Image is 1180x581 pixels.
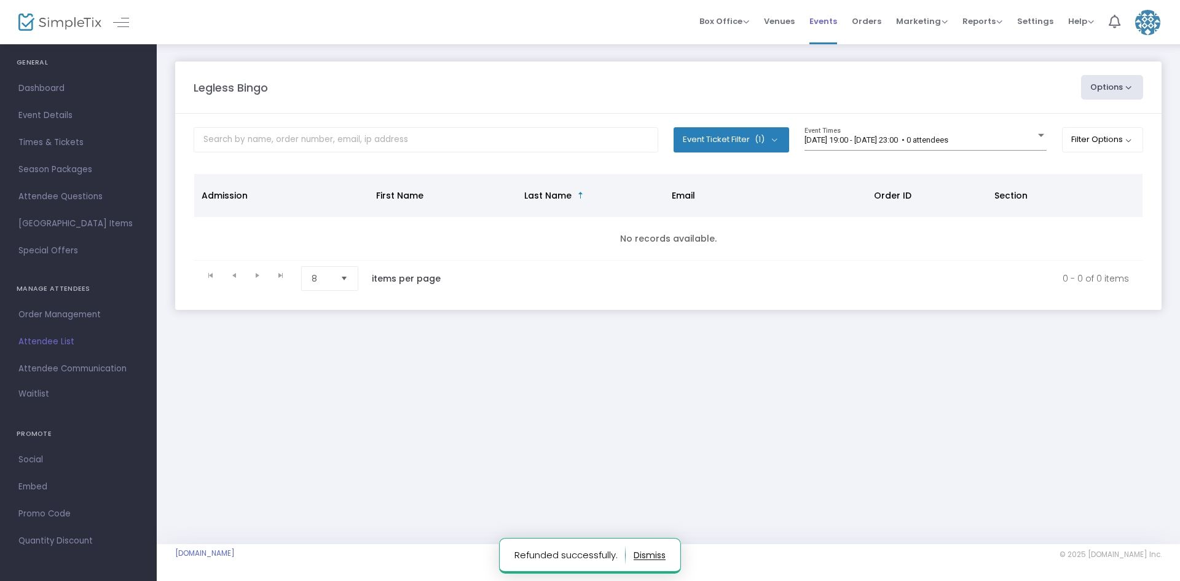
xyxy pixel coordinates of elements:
[18,243,138,259] span: Special Offers
[194,127,658,152] input: Search by name, order number, email, ip address
[312,272,331,285] span: 8
[194,79,268,96] m-panel-title: Legless Bingo
[18,533,138,549] span: Quantity Discount
[376,189,423,202] span: First Name
[1081,75,1144,100] button: Options
[1017,6,1053,37] span: Settings
[576,191,586,200] span: Sortable
[202,189,248,202] span: Admission
[994,189,1028,202] span: Section
[18,388,49,400] span: Waitlist
[852,6,881,37] span: Orders
[874,189,911,202] span: Order ID
[1068,15,1094,27] span: Help
[336,267,353,290] button: Select
[764,6,795,37] span: Venues
[18,135,138,151] span: Times & Tickets
[804,135,948,144] span: [DATE] 19:00 - [DATE] 23:00 • 0 attendees
[17,277,140,301] h4: MANAGE ATTENDEES
[18,108,138,124] span: Event Details
[18,452,138,468] span: Social
[18,479,138,495] span: Embed
[672,189,695,202] span: Email
[514,545,626,565] p: Refunded successfully.
[194,174,1143,261] div: Data table
[194,217,1143,261] td: No records available.
[674,127,789,152] button: Event Ticket Filter(1)
[809,6,837,37] span: Events
[18,216,138,232] span: [GEOGRAPHIC_DATA] Items
[175,548,235,558] a: [DOMAIN_NAME]
[1062,127,1144,152] button: Filter Options
[18,361,138,377] span: Attendee Communication
[18,189,138,205] span: Attendee Questions
[962,15,1002,27] span: Reports
[1060,550,1162,559] span: © 2025 [DOMAIN_NAME] Inc.
[634,545,666,565] button: dismiss
[896,15,948,27] span: Marketing
[17,50,140,75] h4: GENERAL
[18,506,138,522] span: Promo Code
[18,307,138,323] span: Order Management
[18,81,138,97] span: Dashboard
[524,189,572,202] span: Last Name
[17,422,140,446] h4: PROMOTE
[755,135,765,144] span: (1)
[372,272,441,285] label: items per page
[18,334,138,350] span: Attendee List
[466,266,1129,291] kendo-pager-info: 0 - 0 of 0 items
[18,162,138,178] span: Season Packages
[699,15,749,27] span: Box Office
